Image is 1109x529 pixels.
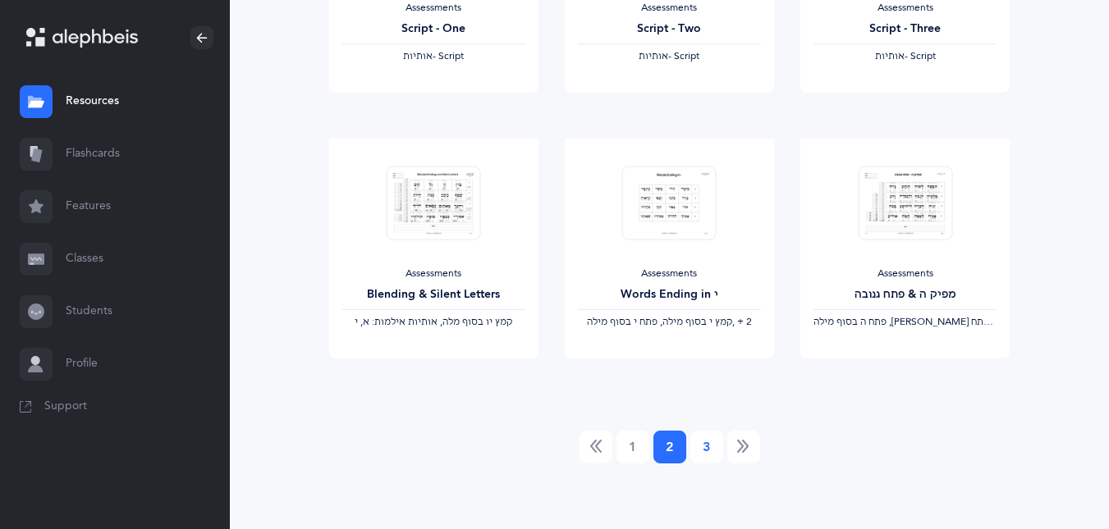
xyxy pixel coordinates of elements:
[653,431,686,463] a: 2
[580,431,612,463] a: Previous
[690,431,723,463] a: 3
[578,50,761,63] div: - Script
[355,316,512,327] span: ‫קמץ יו בסוף מלה, אותיות אילמות: א, י‬
[858,166,952,240] img: Test_Form-%D7%A4%D7%AA%D7%97_%D7%92%D7%A0%D7%95%D7%91%D7%94_-_%D7%9E%D7%A4%D7%99%D7%A7_%D7%94_thu...
[813,21,997,38] div: Script - Three
[813,267,997,280] div: Assessments
[578,267,761,280] div: Assessments
[387,166,481,240] img: Test_Form_-_Blended_Endings_and_Silent_Letters_thumbnail_1703555235.png
[813,316,1024,327] span: ‫מפיק הּ, פתח [PERSON_NAME], פתח ה בסוף מילה‬
[578,316,761,329] div: ‪, + 2‬
[342,21,525,38] div: Script - One
[403,50,433,62] span: ‫אותיות‬
[342,2,525,15] div: Assessments
[813,286,997,303] div: מפיק ה & פתח גנובה
[616,431,649,463] a: 1
[587,316,732,327] span: ‫קמץ י בסוף מילה, פתח י בסוף מילה‬
[578,2,761,15] div: Assessments
[342,286,525,303] div: Blending & Silent Letters
[813,316,997,329] div: ‪, + 2‬
[44,399,87,415] span: Support
[813,50,997,63] div: - Script
[578,21,761,38] div: Script - Two
[813,2,997,15] div: Assessments
[727,431,760,463] a: Next
[578,286,761,303] div: Words Ending in י
[342,267,525,280] div: Assessments
[622,166,717,240] img: Test_Form_-_Words_Ending_in_Yud_thumbnail_1683462364.png
[342,50,525,63] div: - Script
[639,50,668,62] span: ‫אותיות‬
[875,50,905,62] span: ‫אותיות‬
